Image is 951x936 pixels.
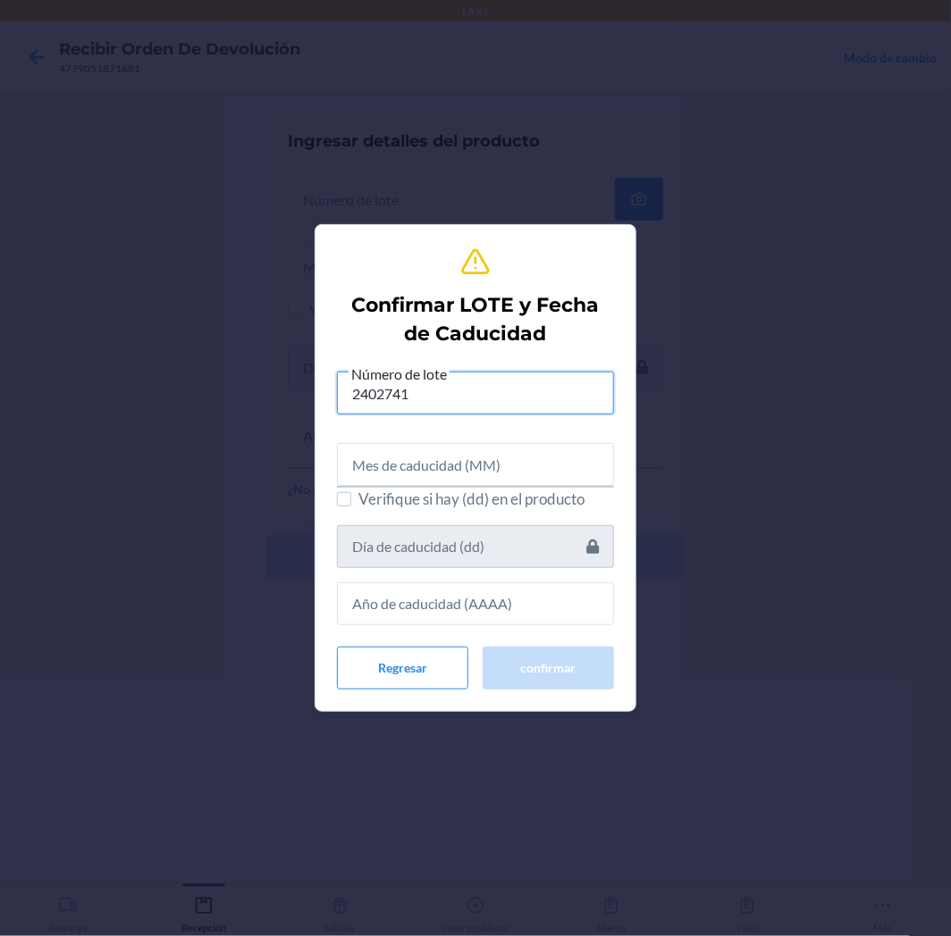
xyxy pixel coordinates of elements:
span: Verifique si hay (dd) en el producto [358,488,614,511]
button: Regresar [337,647,468,689]
input: Año de caducidad (AAAA) [337,582,614,625]
input: Día de caducidad (dd) [337,525,614,568]
span: Número de lote [349,365,450,383]
h2: Confirmar LOTE y Fecha de Caducidad [344,291,607,348]
button: confirmar [483,647,614,689]
input: Número de lote [337,372,614,414]
input: Verifique si hay (dd) en el producto [337,492,351,506]
input: Mes de caducidad (MM) [337,443,614,486]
